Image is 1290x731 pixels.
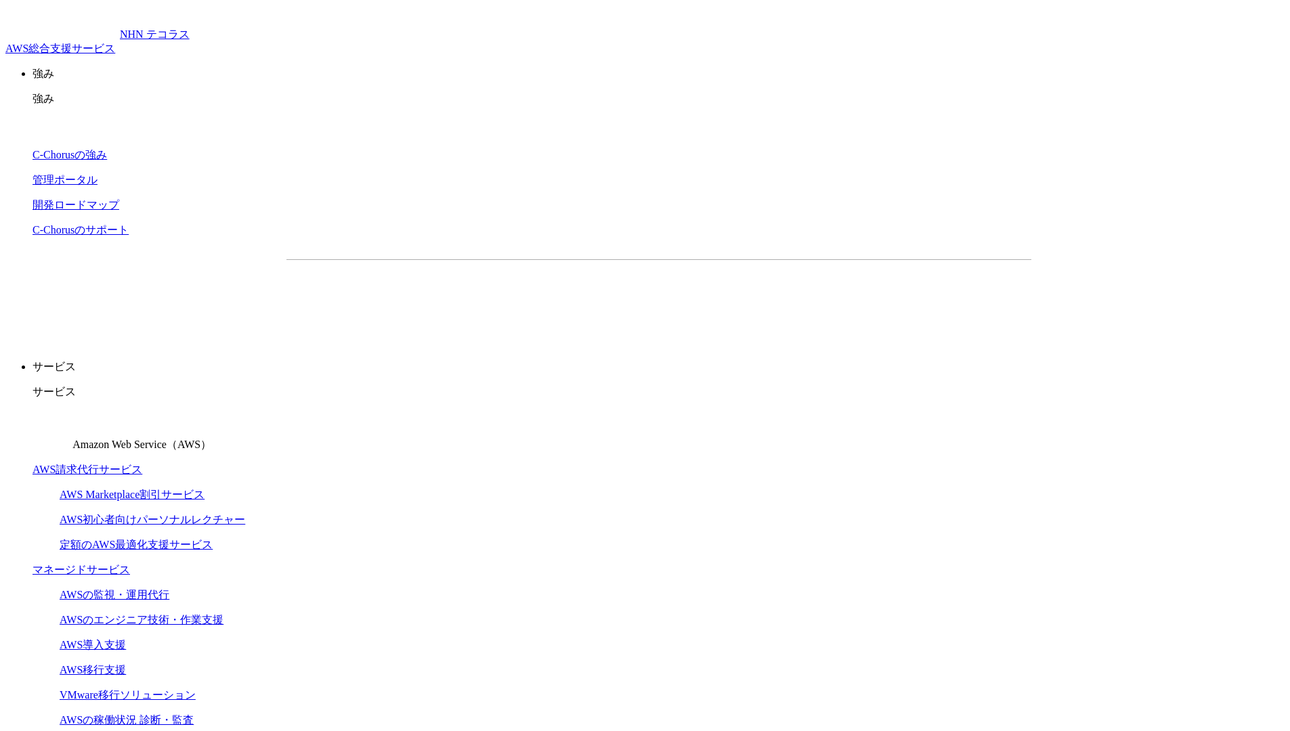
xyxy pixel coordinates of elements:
[33,199,119,211] a: 開発ロードマップ
[60,489,205,500] a: AWS Marketplace割引サービス
[33,67,1285,81] p: 強み
[33,149,107,160] a: C-Chorusの強み
[5,28,190,54] a: AWS総合支援サービス C-ChorusNHN テコラスAWS総合支援サービス
[60,689,196,701] a: VMware移行ソリューション
[72,439,211,450] span: Amazon Web Service（AWS）
[434,282,652,315] a: 資料を請求する
[33,385,1285,399] p: サービス
[60,514,245,525] a: AWS初心者向けパーソナルレクチャー
[33,224,129,236] a: C-Chorusのサポート
[33,564,130,575] a: マネージドサービス
[33,410,70,448] img: Amazon Web Service（AWS）
[33,92,1285,106] p: 強み
[60,589,169,600] a: AWSの監視・運用代行
[60,539,213,550] a: 定額のAWS最適化支援サービス
[60,714,194,726] a: AWSの稼働状況 診断・監査
[666,282,884,315] a: まずは相談する
[33,174,98,185] a: 管理ポータル
[60,639,126,650] a: AWS導入支援
[60,664,126,675] a: AWS移行支援
[33,464,142,475] a: AWS請求代行サービス
[33,360,1285,374] p: サービス
[5,5,120,38] img: AWS総合支援サービス C-Chorus
[60,614,223,625] a: AWSのエンジニア技術・作業支援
